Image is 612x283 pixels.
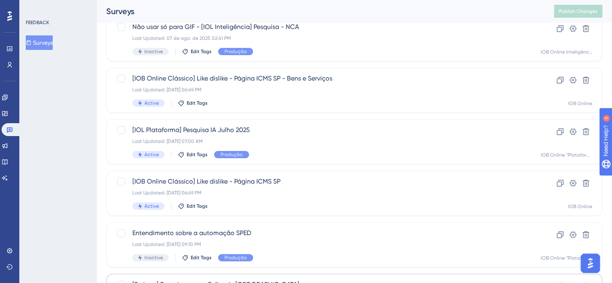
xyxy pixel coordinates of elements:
span: Entendimento sobre a automação SPED [132,228,512,238]
div: IOB Online Inteligência [541,49,592,55]
button: Edit Tags [182,254,212,261]
div: Last Updated: [DATE] 06:49 PM [132,87,512,93]
button: Publish Changes [554,5,602,18]
div: Last Updated: [DATE] 06:49 PM [132,190,512,196]
button: Edit Tags [182,48,212,55]
div: IOB Online [568,100,592,107]
button: Edit Tags [178,100,208,106]
span: Publish Changes [559,8,598,14]
span: Edit Tags [187,100,208,106]
div: IOB Online "Plataforma" [541,152,592,158]
div: Last Updated: [DATE] 09:10 PM [132,241,512,248]
span: [IOL Plataforma] Pesquisa IA Julho 2025 [132,125,512,135]
div: Last Updated: [DATE] 07:00 AM [132,138,512,145]
span: Active [144,203,159,209]
span: Não usar só para GIF - [IOL Inteligência] Pesquisa - NCA [132,22,512,32]
div: 4 [56,4,58,10]
button: Edit Tags [178,151,208,158]
span: Inactive [144,254,163,261]
span: Active [144,100,159,106]
div: IOB Online [568,203,592,210]
div: IOB Online "Plataforma" [541,255,592,261]
span: Edit Tags [191,254,212,261]
div: FEEDBACK [26,19,49,26]
span: [IOB Online Clássico] Like dislike - Página ICMS SP - Bens e Serviços [132,74,512,83]
div: Surveys [106,6,534,17]
span: Produção [225,254,247,261]
span: Inactive [144,48,163,55]
span: Active [144,151,159,158]
div: Last Updated: 07 de ago. de 2025 02:41 PM [132,35,512,41]
iframe: UserGuiding AI Assistant Launcher [578,251,602,275]
span: Edit Tags [187,203,208,209]
button: Edit Tags [178,203,208,209]
span: Edit Tags [187,151,208,158]
span: Need Help? [19,2,50,12]
span: Edit Tags [191,48,212,55]
span: Produção [220,151,243,158]
button: Surveys [26,35,53,50]
span: Produção [225,48,247,55]
span: [IOB Online Clássico] Like dislike - Página ICMS SP [132,177,512,186]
